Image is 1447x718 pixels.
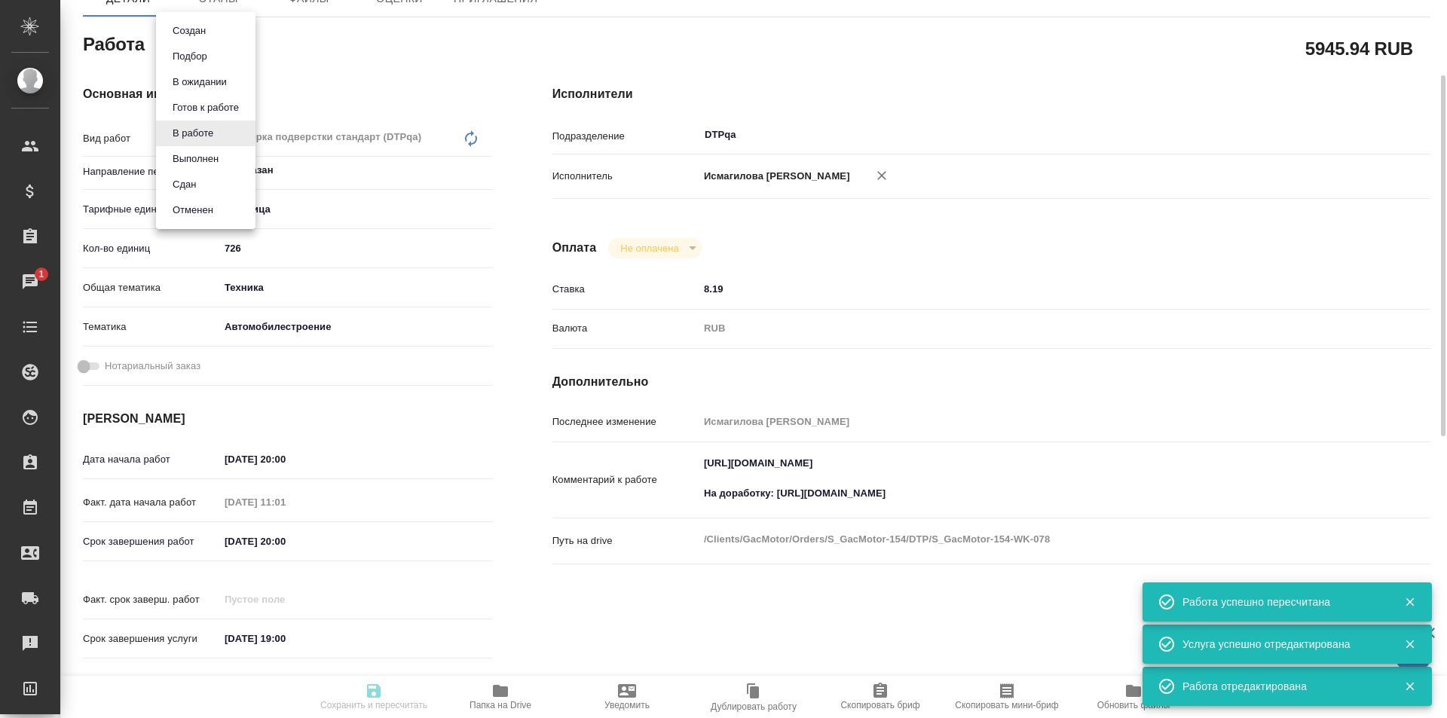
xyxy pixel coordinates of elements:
button: Закрыть [1394,595,1425,609]
button: Сдан [168,176,200,193]
div: Работа успешно пересчитана [1182,594,1381,610]
button: Отменен [168,202,218,218]
button: Подбор [168,48,212,65]
button: Закрыть [1394,637,1425,651]
button: Выполнен [168,151,223,167]
div: Работа отредактирована [1182,679,1381,694]
button: Закрыть [1394,680,1425,693]
button: В работе [168,125,218,142]
div: Услуга успешно отредактирована [1182,637,1381,652]
button: Создан [168,23,210,39]
button: Готов к работе [168,99,243,116]
button: В ожидании [168,74,231,90]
